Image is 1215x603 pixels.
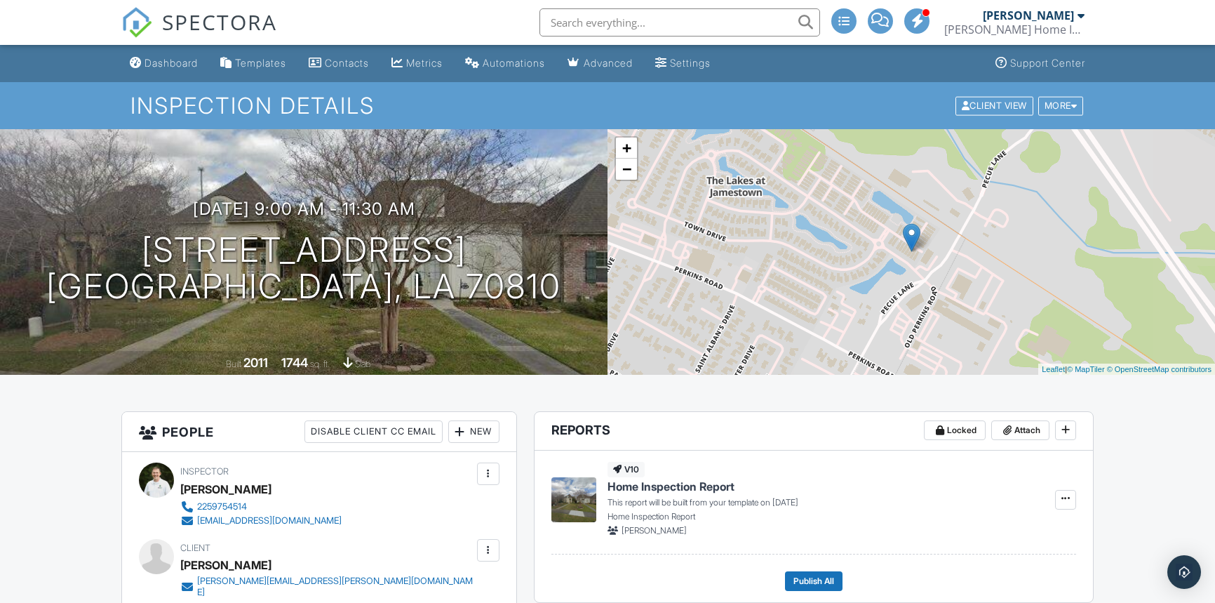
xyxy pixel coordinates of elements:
a: SPECTORA [121,19,277,48]
div: [PERSON_NAME][EMAIL_ADDRESS][PERSON_NAME][DOMAIN_NAME] [197,576,473,598]
div: Contacts [325,57,369,69]
h1: [STREET_ADDRESS] [GEOGRAPHIC_DATA], LA 70810 [46,232,561,306]
a: Automations (Advanced) [459,51,551,77]
a: Dashboard [124,51,203,77]
div: Support Center [1010,57,1085,69]
a: Advanced [562,51,638,77]
span: slab [355,359,370,369]
div: New [448,420,499,443]
div: 1744 [281,355,308,370]
a: Zoom in [616,138,637,159]
h1: Inspection Details [130,93,1085,118]
div: [EMAIL_ADDRESS][DOMAIN_NAME] [197,515,342,526]
a: Contacts [303,51,375,77]
a: 2259754514 [180,500,342,514]
div: [PERSON_NAME] [983,8,1074,22]
a: Metrics [386,51,448,77]
div: Client View [955,96,1033,115]
a: Settings [650,51,716,77]
span: Built [226,359,241,369]
a: © OpenStreetMap contributors [1107,365,1211,373]
h3: People [122,412,516,452]
span: Inspector [180,466,229,477]
div: Dashboard [145,57,198,69]
a: Client View [954,100,1037,110]
div: Open Intercom Messenger [1167,555,1201,589]
a: Zoom out [616,159,637,180]
img: The Best Home Inspection Software - Spectora [121,7,152,38]
span: sq. ft. [310,359,330,369]
div: Advanced [584,57,633,69]
h3: [DATE] 9:00 am - 11:30 am [193,199,415,218]
div: 2259754514 [197,501,247,512]
div: Metrics [406,57,443,69]
a: [PERSON_NAME][EMAIL_ADDRESS][PERSON_NAME][DOMAIN_NAME] [180,576,473,598]
div: More [1038,96,1084,115]
a: Templates [215,51,292,77]
div: Automations [483,57,545,69]
div: 2011 [243,355,268,370]
div: Whit Green Home Inspections LLC [944,22,1085,37]
div: Disable Client CC Email [304,420,443,443]
div: Settings [670,57,711,69]
div: [PERSON_NAME] [180,555,271,576]
span: SPECTORA [162,7,277,37]
div: | [1038,364,1215,376]
a: Leaflet [1042,365,1065,373]
a: [EMAIL_ADDRESS][DOMAIN_NAME] [180,514,342,528]
a: Support Center [990,51,1091,77]
div: [PERSON_NAME] [180,479,271,500]
span: Client [180,543,210,553]
input: Search everything... [539,8,820,37]
div: Templates [235,57,286,69]
a: © MapTiler [1067,365,1105,373]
